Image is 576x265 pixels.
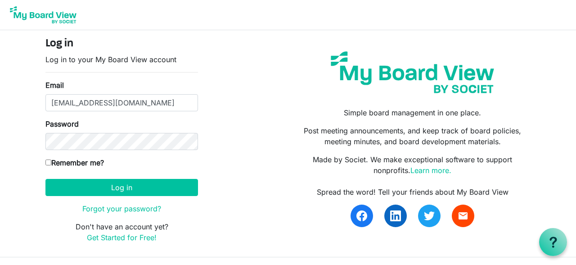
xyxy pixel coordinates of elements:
img: My Board View Logo [7,4,79,26]
img: linkedin.svg [390,210,401,221]
input: Remember me? [45,160,51,165]
a: Forgot your password? [82,204,161,213]
p: Don't have an account yet? [45,221,198,243]
button: Log in [45,179,198,196]
a: Get Started for Free! [87,233,157,242]
img: facebook.svg [356,210,367,221]
label: Email [45,80,64,91]
img: twitter.svg [424,210,435,221]
p: Post meeting announcements, and keep track of board policies, meeting minutes, and board developm... [295,125,531,147]
img: my-board-view-societ.svg [324,45,501,100]
a: Learn more. [410,166,451,175]
p: Log in to your My Board View account [45,54,198,65]
label: Password [45,119,79,129]
h4: Log in [45,37,198,50]
span: email [458,210,468,221]
p: Made by Societ. We make exceptional software to support nonprofits. [295,154,531,176]
a: email [452,205,474,227]
div: Spread the word! Tell your friends about My Board View [295,187,531,197]
p: Simple board management in one place. [295,107,531,118]
label: Remember me? [45,157,104,168]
